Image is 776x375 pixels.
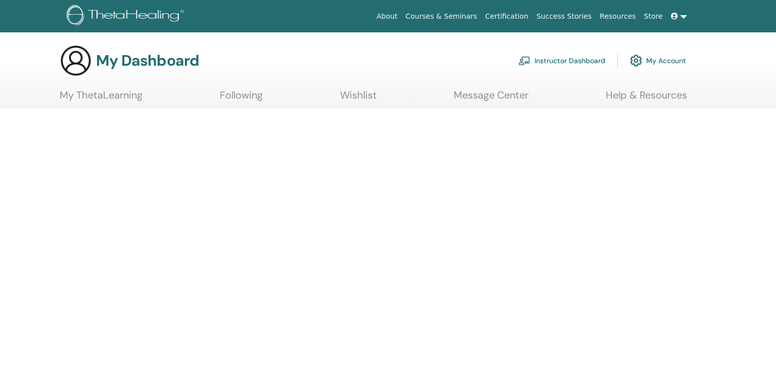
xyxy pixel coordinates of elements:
[220,89,263,109] a: Following
[67,5,187,28] img: logo.png
[518,56,530,65] img: chalkboard-teacher.svg
[402,7,481,26] a: Courses & Seminars
[60,89,142,109] a: My ThetaLearning
[596,7,640,26] a: Resources
[372,7,401,26] a: About
[518,50,605,72] a: Instructor Dashboard
[532,7,596,26] a: Success Stories
[630,50,686,72] a: My Account
[96,52,199,70] h3: My Dashboard
[454,89,528,109] a: Message Center
[481,7,532,26] a: Certification
[640,7,667,26] a: Store
[630,52,642,69] img: cog.svg
[340,89,377,109] a: Wishlist
[606,89,687,109] a: Help & Resources
[60,44,92,77] img: generic-user-icon.jpg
